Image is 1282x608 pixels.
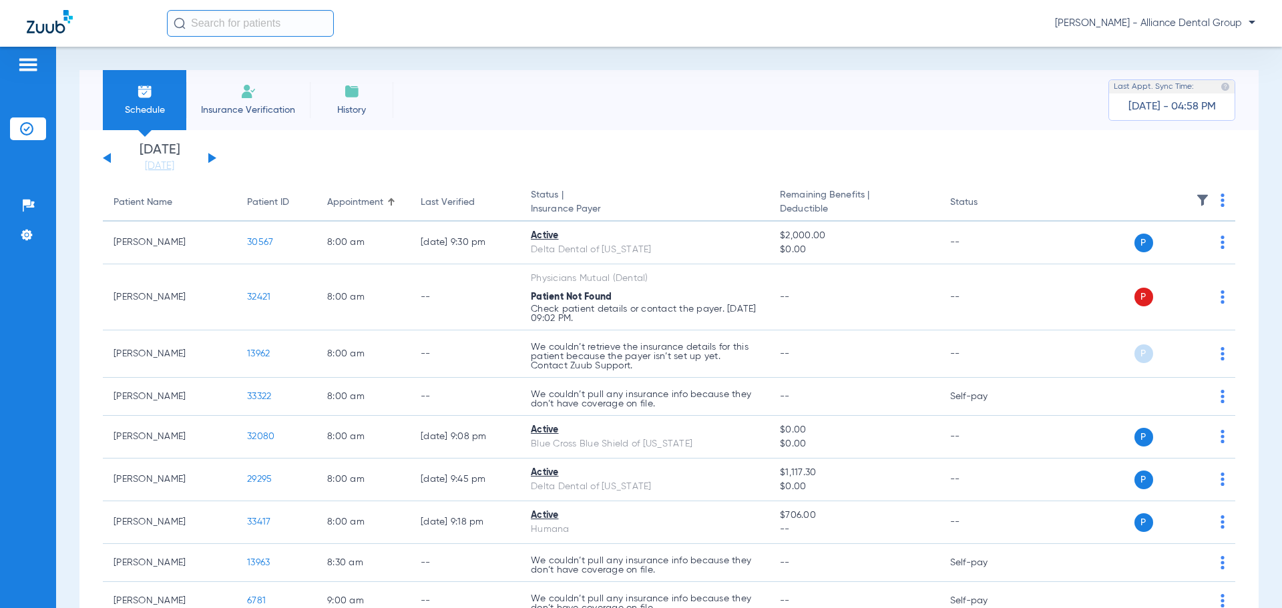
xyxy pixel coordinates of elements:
[174,17,186,29] img: Search Icon
[1134,288,1153,306] span: P
[1196,194,1209,207] img: filter.svg
[531,342,759,370] p: We couldn’t retrieve the insurance details for this patient because the payer isn’t set up yet. C...
[410,264,520,330] td: --
[1221,290,1225,304] img: group-dot-blue.svg
[1221,236,1225,249] img: group-dot-blue.svg
[247,475,272,484] span: 29295
[1134,471,1153,489] span: P
[1221,430,1225,443] img: group-dot-blue.svg
[247,292,270,302] span: 32421
[103,416,236,459] td: [PERSON_NAME]
[103,264,236,330] td: [PERSON_NAME]
[103,501,236,544] td: [PERSON_NAME]
[531,390,759,408] p: We couldn’t pull any insurance info because they don’t have coverage on file.
[120,143,200,173] li: [DATE]
[167,10,334,37] input: Search for patients
[1221,390,1225,403] img: group-dot-blue.svg
[780,349,790,358] span: --
[1221,594,1225,607] img: group-dot-blue.svg
[531,229,759,243] div: Active
[316,330,410,378] td: 8:00 AM
[410,501,520,544] td: [DATE] 9:18 PM
[247,196,289,210] div: Patient ID
[103,222,236,264] td: [PERSON_NAME]
[103,544,236,582] td: [PERSON_NAME]
[531,272,759,286] div: Physicians Mutual (Dental)
[1134,428,1153,446] span: P
[316,378,410,416] td: 8:00 AM
[327,196,399,210] div: Appointment
[410,459,520,501] td: [DATE] 9:45 PM
[1221,194,1225,207] img: group-dot-blue.svg
[531,437,759,451] div: Blue Cross Blue Shield of [US_STATE]
[247,432,274,441] span: 32080
[1221,515,1225,529] img: group-dot-blue.svg
[1221,556,1225,569] img: group-dot-blue.svg
[114,196,172,210] div: Patient Name
[196,103,300,117] span: Insurance Verification
[939,501,1030,544] td: --
[531,292,612,302] span: Patient Not Found
[103,378,236,416] td: [PERSON_NAME]
[1221,347,1225,360] img: group-dot-blue.svg
[1221,473,1225,486] img: group-dot-blue.svg
[1134,234,1153,252] span: P
[769,184,939,222] th: Remaining Benefits |
[1114,80,1194,93] span: Last Appt. Sync Time:
[780,229,928,243] span: $2,000.00
[320,103,383,117] span: History
[316,416,410,459] td: 8:00 AM
[327,196,383,210] div: Appointment
[1055,17,1255,30] span: [PERSON_NAME] - Alliance Dental Group
[531,523,759,537] div: Humana
[114,196,226,210] div: Patient Name
[421,196,509,210] div: Last Verified
[780,392,790,401] span: --
[247,392,271,401] span: 33322
[316,544,410,582] td: 8:30 AM
[520,184,769,222] th: Status |
[316,264,410,330] td: 8:00 AM
[344,83,360,99] img: History
[247,596,266,605] span: 6781
[410,416,520,459] td: [DATE] 9:08 PM
[27,10,73,33] img: Zuub Logo
[939,544,1030,582] td: Self-pay
[780,558,790,567] span: --
[421,196,475,210] div: Last Verified
[316,459,410,501] td: 8:00 AM
[410,330,520,378] td: --
[939,416,1030,459] td: --
[410,222,520,264] td: [DATE] 9:30 PM
[531,509,759,523] div: Active
[247,558,270,567] span: 13963
[410,378,520,416] td: --
[780,480,928,494] span: $0.00
[1134,513,1153,532] span: P
[780,523,928,537] span: --
[939,378,1030,416] td: Self-pay
[103,459,236,501] td: [PERSON_NAME]
[240,83,256,99] img: Manual Insurance Verification
[120,160,200,173] a: [DATE]
[1128,100,1216,113] span: [DATE] - 04:58 PM
[780,423,928,437] span: $0.00
[531,304,759,323] p: Check patient details or contact the payer. [DATE] 09:02 PM.
[939,330,1030,378] td: --
[780,202,928,216] span: Deductible
[780,466,928,480] span: $1,117.30
[939,184,1030,222] th: Status
[780,437,928,451] span: $0.00
[939,264,1030,330] td: --
[17,57,39,73] img: hamburger-icon
[1221,82,1230,91] img: last sync help info
[531,243,759,257] div: Delta Dental of [US_STATE]
[780,243,928,257] span: $0.00
[316,222,410,264] td: 8:00 AM
[531,556,759,575] p: We couldn’t pull any insurance info because they don’t have coverage on file.
[1134,344,1153,363] span: P
[247,349,270,358] span: 13962
[247,238,273,247] span: 30567
[780,596,790,605] span: --
[939,222,1030,264] td: --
